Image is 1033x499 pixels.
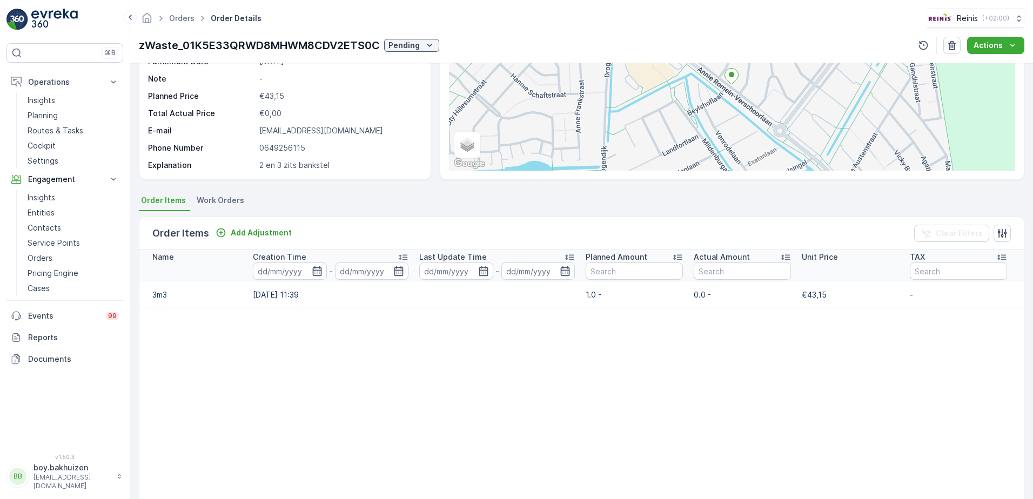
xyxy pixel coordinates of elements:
a: Events99 [6,305,123,327]
a: Documents [6,348,123,370]
a: Contacts [23,220,123,235]
span: €0,00 [259,109,281,118]
span: €43,15 [802,290,827,299]
p: Planned Amount [586,252,647,262]
p: Phone Number [148,143,255,153]
a: Planning [23,108,123,123]
input: dd/mm/yyyy [253,262,327,280]
p: Documents [28,354,119,365]
p: Routes & Tasks [28,125,83,136]
button: BBboy.bakhuizen[EMAIL_ADDRESS][DOMAIN_NAME] [6,462,123,490]
a: Service Points [23,235,123,251]
span: Work Orders [197,195,244,206]
p: Name [152,252,174,262]
p: Explanation [148,160,255,171]
p: Planned Price [148,91,199,102]
p: Creation Time [253,252,306,262]
img: logo [6,9,28,30]
a: Cockpit [23,138,123,153]
p: [EMAIL_ADDRESS][DOMAIN_NAME] [33,473,111,490]
a: Insights [23,190,123,205]
p: Actions [974,40,1003,51]
p: Clear Filters [936,228,983,239]
span: Order Items [141,195,186,206]
p: Cockpit [28,140,56,151]
img: logo_light-DOdMpM7g.png [31,9,78,30]
p: Pending [388,40,420,51]
a: Settings [23,153,123,168]
p: Insights [28,192,55,203]
p: Reinis [957,13,978,24]
p: Pricing Engine [28,268,78,279]
button: Clear Filters [914,225,989,242]
p: Service Points [28,238,80,248]
a: Orders [169,14,194,23]
input: Search [694,262,791,280]
p: Note [148,73,255,84]
p: Actual Amount [694,252,750,262]
p: Planning [28,110,58,121]
button: Operations [6,71,123,93]
p: 0.0 - [694,289,791,300]
p: 1.0 - [586,289,683,300]
img: Reinis-Logo-Vrijstaand_Tekengebied-1-copy2_aBO4n7j.png [927,12,952,24]
p: [EMAIL_ADDRESS][DOMAIN_NAME] [259,125,419,136]
a: Insights [23,93,123,108]
p: ( +02:00 ) [982,14,1009,23]
p: Last Update Time [419,252,487,262]
p: Reports [28,332,119,343]
a: Routes & Tasks [23,123,123,138]
p: Events [28,311,99,321]
p: Total Actual Price [148,108,215,119]
p: 99 [108,312,117,320]
p: TAX [910,252,925,262]
input: Search [910,262,1007,280]
button: Pending [384,39,439,52]
img: Google [452,157,487,171]
input: dd/mm/yyyy [419,262,493,280]
p: - [495,265,499,278]
input: dd/mm/yyyy [335,262,409,280]
a: Pricing Engine [23,266,123,281]
input: dd/mm/yyyy [501,262,575,280]
p: - [259,73,419,84]
p: Entities [28,207,55,218]
button: Actions [967,37,1024,54]
p: E-mail [148,125,255,136]
input: Search [586,262,683,280]
button: Engagement [6,168,123,190]
a: Open this area in Google Maps (opens a new window) [452,157,487,171]
span: v 1.50.3 [6,454,123,460]
p: Add Adjustment [231,227,292,238]
p: Cases [28,283,50,294]
p: Insights [28,95,55,106]
div: BB [9,468,26,485]
button: Reinis(+02:00) [927,9,1024,28]
p: 2 en 3 zits bankstel [259,160,419,171]
p: Unit Price [802,252,838,262]
button: Add Adjustment [211,226,296,239]
p: Orders [28,253,52,264]
a: Orders [23,251,123,266]
a: Cases [23,281,123,296]
a: Homepage [141,16,153,25]
p: Operations [28,77,102,87]
p: ⌘B [105,49,116,57]
p: Order Items [152,226,209,241]
span: Order Details [209,13,264,24]
td: 3m3 [139,282,247,308]
p: boy.bakhuizen [33,462,111,473]
p: 0649256115 [259,143,419,153]
p: zWaste_01K5E33QRWD8MHWM8CDV2ETS0C [139,37,380,53]
td: - [904,282,1012,308]
a: Reports [6,327,123,348]
p: - [329,265,333,278]
p: Settings [28,156,58,166]
p: Contacts [28,222,61,233]
span: €43,15 [259,91,284,100]
p: Engagement [28,174,102,185]
td: [DATE] 11:39 [247,282,414,308]
a: Layers [455,133,479,157]
a: Entities [23,205,123,220]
